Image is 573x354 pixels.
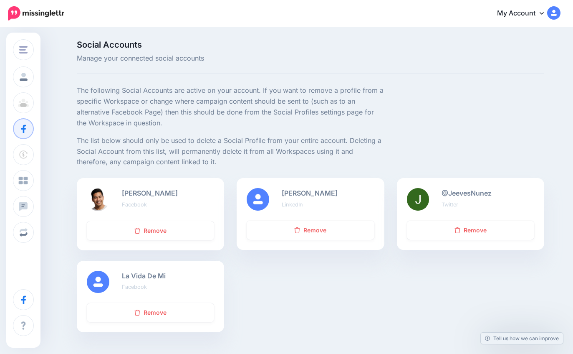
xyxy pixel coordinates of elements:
small: Facebook [122,201,147,208]
img: c-5dzQK--89475.png [407,188,429,211]
img: .png-80608 [87,188,109,211]
b: [PERSON_NAME] [282,189,338,197]
img: user_default_image.png [87,271,109,293]
a: Remove [407,221,534,240]
b: @JeevesNunez [442,189,492,197]
a: Remove [87,221,214,240]
a: Remove [247,221,374,240]
a: Tell us how we can improve [481,333,563,344]
span: Manage your connected social accounts [77,53,384,64]
img: user_default_image.png [247,188,269,211]
p: The following Social Accounts are active on your account. If you want to remove a profile from a ... [77,85,384,129]
img: Missinglettr [8,6,64,20]
small: LinkedIn [282,201,303,208]
a: Remove [87,303,214,322]
p: The list below should only be used to delete a Social Profile from your entire account. Deleting ... [77,135,384,168]
a: My Account [489,3,560,24]
b: [PERSON_NAME] [122,189,178,197]
b: La Vida De Mi [122,272,166,280]
small: Facebook [122,284,147,290]
span: Social Accounts [77,41,384,49]
small: Twitter [442,201,458,208]
img: menu.png [19,46,28,53]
